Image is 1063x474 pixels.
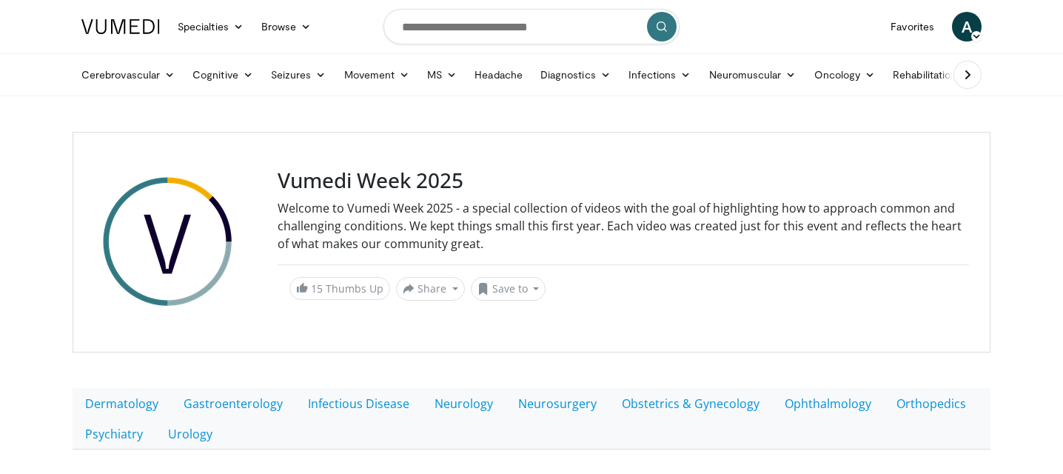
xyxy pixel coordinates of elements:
[531,60,620,90] a: Diagnostics
[262,60,335,90] a: Seizures
[295,388,422,419] a: Infectious Disease
[81,19,160,34] img: VuMedi Logo
[884,388,979,419] a: Orthopedics
[466,60,531,90] a: Headache
[805,60,885,90] a: Oncology
[155,418,225,450] a: Urology
[171,388,295,419] a: Gastroenterology
[471,277,546,301] button: Save to
[620,60,700,90] a: Infections
[278,199,969,253] div: Welcome to Vumedi Week 2025 - a special collection of videos with the goal of highlighting how to...
[252,12,321,41] a: Browse
[418,60,466,90] a: MS
[422,388,506,419] a: Neurology
[169,12,252,41] a: Specialties
[335,60,419,90] a: Movement
[700,60,805,90] a: Neuromuscular
[772,388,884,419] a: Ophthalmology
[506,388,609,419] a: Neurosurgery
[884,60,965,90] a: Rehabilitation
[609,388,772,419] a: Obstetrics & Gynecology
[289,277,390,300] a: 15 Thumbs Up
[278,168,969,193] h3: Vumedi Week 2025
[311,281,323,296] span: 15
[952,12,982,41] a: A
[396,277,465,301] button: Share
[73,388,171,419] a: Dermatology
[383,9,680,44] input: Search topics, interventions
[184,60,262,90] a: Cognitive
[73,418,155,450] a: Psychiatry
[882,12,943,41] a: Favorites
[73,60,184,90] a: Cerebrovascular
